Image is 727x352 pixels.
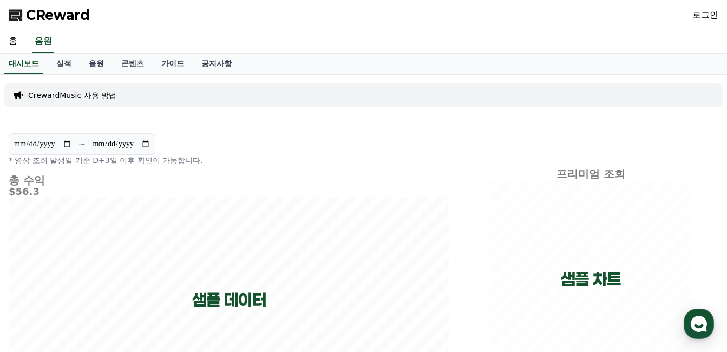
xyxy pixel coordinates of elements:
a: 음원 [32,30,54,53]
h4: 총 수익 [9,174,449,186]
a: 가이드 [153,54,193,74]
p: ~ [78,138,86,151]
a: 대시보드 [4,54,43,74]
a: 실적 [48,54,80,74]
p: 샘플 차트 [561,270,621,289]
p: * 영상 조회 발생일 기준 D+3일 이후 확인이 가능합니다. [9,155,449,166]
a: CReward [9,6,90,24]
h4: 프리미엄 조회 [489,168,692,180]
p: 샘플 데이터 [192,290,266,310]
a: 콘텐츠 [113,54,153,74]
h5: $56.3 [9,186,449,197]
a: CrewardMusic 사용 방법 [28,90,116,101]
a: 로그인 [692,9,718,22]
a: 공지사항 [193,54,240,74]
a: 음원 [80,54,113,74]
span: CReward [26,6,90,24]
